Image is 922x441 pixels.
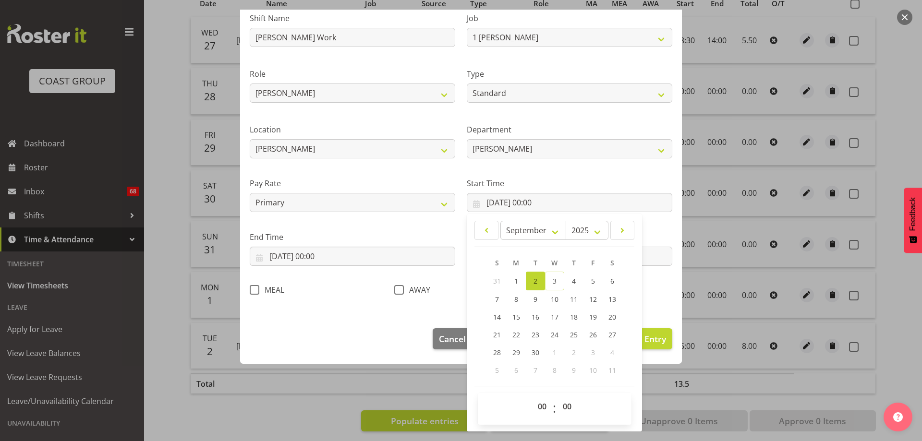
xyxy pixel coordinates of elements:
[526,290,545,308] a: 9
[612,333,666,345] span: Update Entry
[591,258,594,267] span: F
[259,285,284,295] span: MEAL
[404,285,430,295] span: AWAY
[583,308,603,326] a: 19
[551,258,558,267] span: W
[570,312,578,322] span: 18
[250,247,455,266] input: Click to select...
[553,366,557,375] span: 8
[553,276,557,286] span: 3
[467,124,672,135] label: Department
[572,258,576,267] span: T
[487,344,507,361] a: 28
[564,326,583,344] a: 25
[493,276,501,286] span: 31
[534,276,537,286] span: 2
[526,272,545,290] a: 2
[610,348,614,357] span: 4
[583,326,603,344] a: 26
[551,330,558,339] span: 24
[507,308,526,326] a: 15
[904,188,922,253] button: Feedback - Show survey
[514,295,518,304] span: 8
[608,366,616,375] span: 11
[507,272,526,290] a: 1
[512,330,520,339] span: 22
[467,12,672,24] label: Job
[534,258,537,267] span: T
[493,330,501,339] span: 21
[250,231,455,243] label: End Time
[572,366,576,375] span: 9
[572,276,576,286] span: 4
[250,124,455,135] label: Location
[564,272,583,290] a: 4
[526,326,545,344] a: 23
[495,258,499,267] span: S
[250,68,455,80] label: Role
[495,366,499,375] span: 5
[250,178,455,189] label: Pay Rate
[514,276,518,286] span: 1
[493,348,501,357] span: 28
[467,178,672,189] label: Start Time
[610,276,614,286] span: 6
[570,330,578,339] span: 25
[553,397,556,421] span: :
[564,290,583,308] a: 11
[603,308,622,326] a: 20
[589,295,597,304] span: 12
[507,290,526,308] a: 8
[250,28,455,47] input: Shift Name
[513,258,519,267] span: M
[603,272,622,290] a: 6
[589,366,597,375] span: 10
[553,348,557,357] span: 1
[551,312,558,322] span: 17
[909,197,917,231] span: Feedback
[583,272,603,290] a: 5
[433,328,472,349] button: Cancel
[467,193,672,212] input: Click to select...
[512,348,520,357] span: 29
[532,312,539,322] span: 16
[591,348,595,357] span: 3
[532,348,539,357] span: 30
[534,295,537,304] span: 9
[534,366,537,375] span: 7
[439,333,466,345] span: Cancel
[583,290,603,308] a: 12
[507,344,526,361] a: 29
[495,295,499,304] span: 7
[512,312,520,322] span: 15
[603,290,622,308] a: 13
[603,326,622,344] a: 27
[589,330,597,339] span: 26
[608,330,616,339] span: 27
[608,312,616,322] span: 20
[610,258,614,267] span: S
[572,348,576,357] span: 2
[526,308,545,326] a: 16
[487,290,507,308] a: 7
[545,308,564,326] a: 17
[608,295,616,304] span: 13
[893,412,903,422] img: help-xxl-2.png
[514,366,518,375] span: 6
[493,312,501,322] span: 14
[564,308,583,326] a: 18
[526,344,545,361] a: 30
[589,312,597,322] span: 19
[487,308,507,326] a: 14
[545,326,564,344] a: 24
[545,272,564,290] a: 3
[250,12,455,24] label: Shift Name
[570,295,578,304] span: 11
[545,290,564,308] a: 10
[532,330,539,339] span: 23
[507,326,526,344] a: 22
[551,295,558,304] span: 10
[487,326,507,344] a: 21
[591,276,595,286] span: 5
[467,68,672,80] label: Type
